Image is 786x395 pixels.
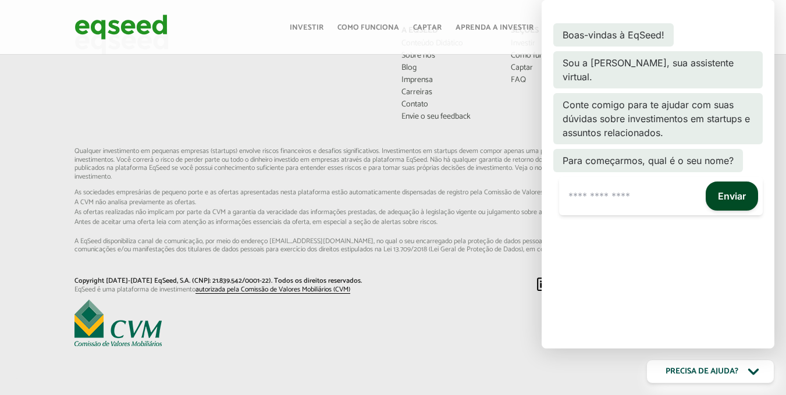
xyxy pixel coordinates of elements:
[74,286,385,294] p: EqSeed é uma plataforma de investimento
[401,64,493,72] a: Blog
[401,101,493,109] a: Contato
[74,300,162,346] img: EqSeed é uma plataforma de investimento autorizada pela Comissão de Valores Mobiliários (CVM)
[74,12,168,42] img: EqSeed
[74,219,712,226] span: Antes de aceitar uma oferta leia com atenção as informações essenciais da oferta, em especial...
[401,88,493,97] a: Carreiras
[401,52,493,60] a: Sobre nós
[290,24,323,31] a: Investir
[401,113,493,121] a: Envie o seu feedback
[74,199,712,206] span: A CVM não analisa previamente as ofertas.
[74,189,712,196] span: As sociedades empresárias de pequeno porte e as ofertas apresentadas nesta plataforma estão aut...
[456,24,534,31] a: Aprenda a investir
[195,286,350,294] a: autorizada pela Comissão de Valores Mobiliários (CVM)
[413,24,442,31] a: Captar
[511,64,603,72] a: Captar
[337,24,399,31] a: Como funciona
[74,209,712,216] span: As ofertas realizadas não implicam por parte da CVM a garantia da veracidade das informações p...
[401,76,493,84] a: Imprensa
[511,52,603,60] a: Como funciona
[536,277,551,291] img: linkedin.svg
[74,147,712,254] p: Qualquer investimento em pequenas empresas (startups) envolve riscos financeiros e desafios signi...
[74,277,385,285] p: Copyright [DATE]-[DATE] EqSeed, S.A. (CNPJ: 21.839.542/0001-22). Todos os direitos reservados.
[511,76,603,84] a: FAQ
